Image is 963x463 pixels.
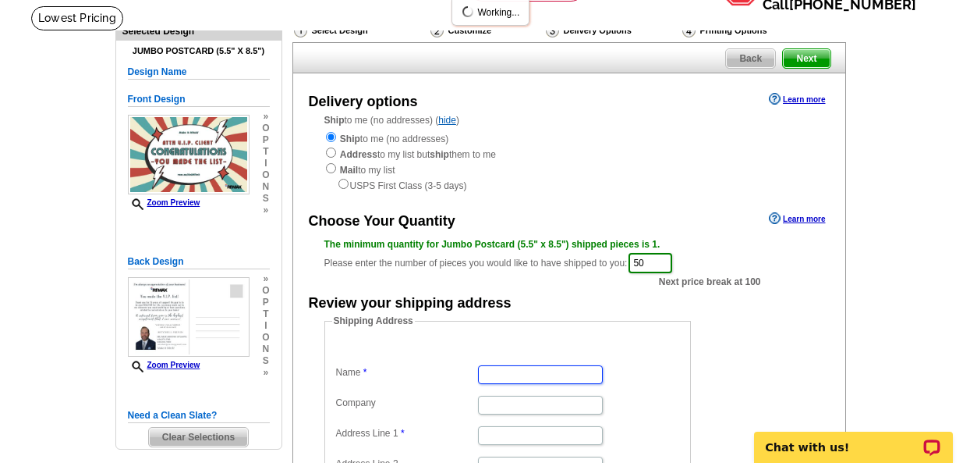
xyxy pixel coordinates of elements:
[262,297,269,308] span: p
[262,146,269,158] span: t
[544,23,681,42] div: Delivery Options
[149,428,248,447] span: Clear Selections
[682,23,696,37] img: Printing Options & Summary
[128,198,200,207] a: Zoom Preview
[429,23,544,38] div: Customize
[332,314,415,328] legend: Shipping Address
[293,113,845,193] div: to me (no addresses) ( )
[128,255,270,269] h5: Back Design
[744,414,963,463] iframe: LiveChat chat widget
[128,65,270,80] h5: Design Name
[769,93,825,105] a: Learn more
[116,23,281,38] div: Selected Design
[546,23,559,37] img: Delivery Options
[262,367,269,379] span: »
[262,134,269,146] span: p
[262,355,269,367] span: s
[262,308,269,320] span: t
[262,205,269,216] span: »
[262,320,269,332] span: i
[262,123,269,134] span: o
[769,212,825,225] a: Learn more
[324,237,814,251] div: The minimum quantity for Jumbo Postcard (5.5" x 8.5") shipped pieces is 1.
[262,193,269,205] span: s
[309,91,418,112] div: Delivery options
[462,5,474,18] img: loading...
[128,46,270,56] h4: Jumbo Postcard (5.5" x 8.5")
[262,181,269,193] span: n
[340,165,358,176] strong: Mail
[262,273,269,285] span: »
[336,365,476,379] label: Name
[340,134,360,144] strong: Ship
[262,158,269,169] span: i
[336,396,476,410] label: Company
[128,408,270,423] h5: Need a Clean Slate?
[430,23,444,37] img: Customize
[294,23,307,37] img: Select Design
[659,275,761,289] span: Next price break at 100
[324,177,814,193] div: USPS First Class (3-5 days)
[340,149,377,160] strong: Address
[128,115,250,195] img: small-thumb.jpg
[726,49,775,68] span: Back
[309,293,512,314] div: Review your shipping address
[128,361,200,369] a: Zoom Preview
[128,92,270,107] h5: Front Design
[681,23,820,38] div: Printing Options
[725,48,776,69] a: Back
[309,211,455,232] div: Choose Your Quantity
[262,111,269,123] span: »
[262,285,269,297] span: o
[262,344,269,355] span: n
[128,277,250,358] img: small-thumb.jpg
[324,130,814,193] div: to me (no addresses) to my list but them to me to my list
[292,23,429,42] div: Select Design
[430,149,449,160] strong: ship
[783,49,830,68] span: Next
[324,237,814,275] div: Please enter the number of pieces you would like to have shipped to you:
[336,426,476,440] label: Address Line 1
[262,332,269,344] span: o
[324,115,345,126] strong: Ship
[438,115,456,126] a: hide
[262,169,269,181] span: o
